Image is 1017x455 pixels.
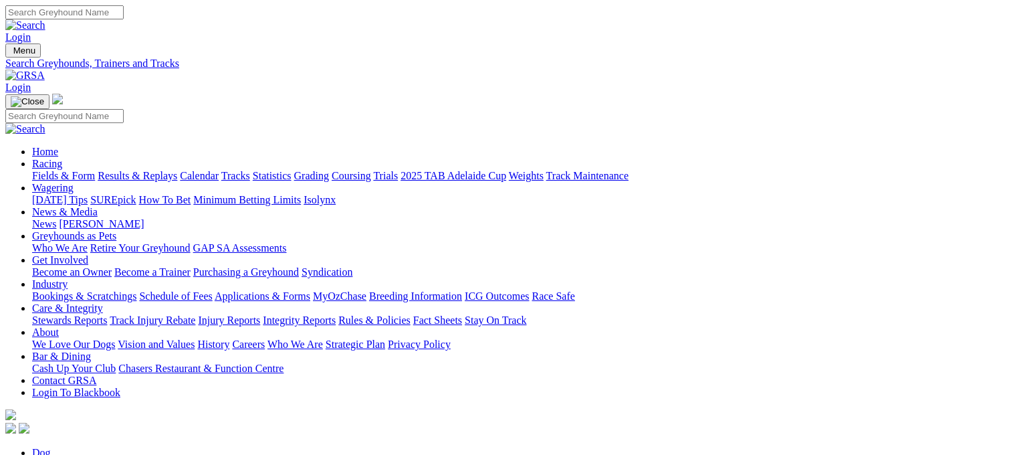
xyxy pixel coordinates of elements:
[294,170,329,181] a: Grading
[215,290,310,302] a: Applications & Forms
[193,266,299,278] a: Purchasing a Greyhound
[32,278,68,290] a: Industry
[32,254,88,266] a: Get Involved
[19,423,29,434] img: twitter.svg
[5,70,45,82] img: GRSA
[5,82,31,93] a: Login
[32,351,91,362] a: Bar & Dining
[32,218,56,230] a: News
[32,314,107,326] a: Stewards Reports
[90,194,136,205] a: SUREpick
[5,58,1012,70] a: Search Greyhounds, Trainers and Tracks
[5,19,45,31] img: Search
[139,194,191,205] a: How To Bet
[388,339,451,350] a: Privacy Policy
[5,409,16,420] img: logo-grsa-white.png
[32,363,1012,375] div: Bar & Dining
[5,109,124,123] input: Search
[253,170,292,181] a: Statistics
[232,339,265,350] a: Careers
[32,266,1012,278] div: Get Involved
[11,96,44,107] img: Close
[5,5,124,19] input: Search
[267,339,323,350] a: Who We Are
[197,339,229,350] a: History
[13,45,35,56] span: Menu
[32,194,88,205] a: [DATE] Tips
[32,170,95,181] a: Fields & Form
[465,290,529,302] a: ICG Outcomes
[326,339,385,350] a: Strategic Plan
[180,170,219,181] a: Calendar
[5,43,41,58] button: Toggle navigation
[32,339,115,350] a: We Love Our Dogs
[193,194,301,205] a: Minimum Betting Limits
[32,242,88,254] a: Who We Are
[373,170,398,181] a: Trials
[32,218,1012,230] div: News & Media
[118,363,284,374] a: Chasers Restaurant & Function Centre
[532,290,574,302] a: Race Safe
[32,314,1012,327] div: Care & Integrity
[32,266,112,278] a: Become an Owner
[52,94,63,104] img: logo-grsa-white.png
[5,423,16,434] img: facebook.svg
[32,194,1012,206] div: Wagering
[32,230,116,242] a: Greyhounds as Pets
[32,363,116,374] a: Cash Up Your Club
[5,31,31,43] a: Login
[198,314,260,326] a: Injury Reports
[32,302,103,314] a: Care & Integrity
[221,170,250,181] a: Tracks
[32,182,74,193] a: Wagering
[32,242,1012,254] div: Greyhounds as Pets
[139,290,212,302] a: Schedule of Fees
[263,314,336,326] a: Integrity Reports
[369,290,462,302] a: Breeding Information
[32,170,1012,182] div: Racing
[193,242,287,254] a: GAP SA Assessments
[98,170,177,181] a: Results & Replays
[32,290,136,302] a: Bookings & Scratchings
[413,314,462,326] a: Fact Sheets
[509,170,544,181] a: Weights
[465,314,526,326] a: Stay On Track
[118,339,195,350] a: Vision and Values
[5,94,49,109] button: Toggle navigation
[32,290,1012,302] div: Industry
[59,218,144,230] a: [PERSON_NAME]
[90,242,191,254] a: Retire Your Greyhound
[401,170,506,181] a: 2025 TAB Adelaide Cup
[32,387,120,398] a: Login To Blackbook
[32,158,62,169] a: Racing
[332,170,371,181] a: Coursing
[546,170,629,181] a: Track Maintenance
[32,146,58,157] a: Home
[5,123,45,135] img: Search
[32,206,98,217] a: News & Media
[32,339,1012,351] div: About
[114,266,191,278] a: Become a Trainer
[32,375,96,386] a: Contact GRSA
[110,314,195,326] a: Track Injury Rebate
[304,194,336,205] a: Isolynx
[338,314,411,326] a: Rules & Policies
[32,327,59,338] a: About
[302,266,352,278] a: Syndication
[313,290,366,302] a: MyOzChase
